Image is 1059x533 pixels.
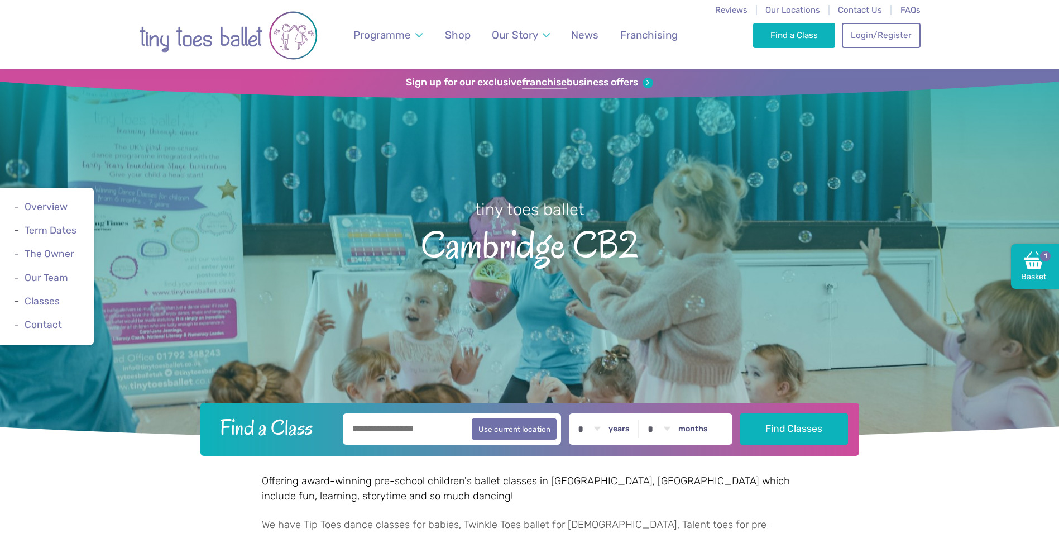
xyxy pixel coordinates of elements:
[571,28,598,41] span: News
[348,22,428,48] a: Programme
[566,22,604,48] a: News
[25,272,68,283] a: Our Team
[1038,249,1052,263] span: 1
[406,77,653,89] a: Sign up for our exclusivefranchisebusiness offers
[20,221,1039,266] span: Cambridge CB2
[492,28,538,41] span: Our Story
[25,319,62,330] a: Contact
[522,77,567,89] strong: franchise
[439,22,476,48] a: Shop
[139,7,318,64] img: tiny toes ballet
[715,5,747,15] a: Reviews
[838,5,882,15] a: Contact Us
[486,22,555,48] a: Our Story
[211,413,335,441] h2: Find a Class
[900,5,921,15] a: FAQs
[25,296,60,307] a: Classes
[445,28,471,41] span: Shop
[753,23,835,47] a: Find a Class
[25,225,76,236] a: Term Dates
[353,28,411,41] span: Programme
[765,5,820,15] a: Our Locations
[620,28,678,41] span: Franchising
[25,249,74,260] a: The Owner
[262,474,798,505] p: Offering award-winning pre-school children's ballet classes in [GEOGRAPHIC_DATA], [GEOGRAPHIC_DAT...
[1011,244,1059,289] a: Basket1
[615,22,683,48] a: Franchising
[25,201,68,212] a: Overview
[608,424,630,434] label: years
[472,418,557,440] button: Use current location
[842,23,920,47] a: Login/Register
[678,424,708,434] label: months
[475,200,584,219] small: tiny toes ballet
[740,413,848,445] button: Find Classes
